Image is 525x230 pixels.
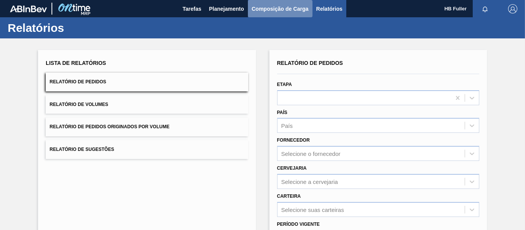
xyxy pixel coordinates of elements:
[50,124,169,129] span: Relatório de Pedidos Originados por Volume
[508,4,517,13] img: Logout
[46,60,106,66] span: Lista de Relatórios
[277,194,301,199] label: Carteira
[252,4,309,13] span: Composição de Carga
[281,151,341,157] div: Selecione o fornecedor
[46,140,248,159] button: Relatório de Sugestões
[281,122,293,129] div: País
[473,3,497,14] button: Notificações
[277,165,307,171] label: Cervejaria
[50,79,106,84] span: Relatório de Pedidos
[316,4,342,13] span: Relatórios
[277,222,320,227] label: Período Vigente
[277,137,310,143] label: Fornecedor
[8,23,144,32] h1: Relatórios
[46,95,248,114] button: Relatório de Volumes
[10,5,47,12] img: TNhmsLtSVTkK8tSr43FrP2fwEKptu5GPRR3wAAAABJRU5ErkJggg==
[46,73,248,91] button: Relatório de Pedidos
[46,117,248,136] button: Relatório de Pedidos Originados por Volume
[50,102,108,107] span: Relatório de Volumes
[281,206,344,213] div: Selecione suas carteiras
[50,147,114,152] span: Relatório de Sugestões
[183,4,201,13] span: Tarefas
[277,110,287,115] label: País
[277,60,343,66] span: Relatório de Pedidos
[277,82,292,87] label: Etapa
[281,178,338,185] div: Selecione a cervejaria
[209,4,244,13] span: Planejamento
